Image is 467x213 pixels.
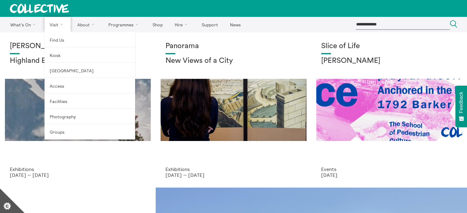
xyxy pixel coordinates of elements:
a: What's On [5,17,43,32]
p: Events [321,166,457,172]
h2: Highland Embassy [10,57,146,65]
a: Shop [147,17,168,32]
p: [DATE] — [DATE] [165,172,302,178]
a: Visit [45,17,71,32]
a: Programmes [103,17,146,32]
a: Kiosk [45,48,135,63]
a: Facilities [45,93,135,109]
a: Photography [45,109,135,124]
h2: [PERSON_NAME] [321,57,457,65]
a: Hire [169,17,195,32]
a: Find Us [45,32,135,48]
a: Webposter copy Slice of Life [PERSON_NAME] Events [DATE] [311,32,467,188]
p: [DATE] [321,172,457,178]
h2: New Views of a City [165,57,302,65]
a: Collective Panorama June 2025 small file 8 Panorama New Views of a City Exhibitions [DATE] — [DATE] [156,32,311,188]
h1: [PERSON_NAME] [10,42,146,51]
p: Exhibitions [10,166,146,172]
button: Feedback - Show survey [455,86,467,127]
a: [GEOGRAPHIC_DATA] [45,63,135,78]
a: Support [196,17,223,32]
a: Access [45,78,135,93]
a: Groups [45,124,135,139]
p: [DATE] — [DATE] [10,172,146,178]
h1: Panorama [165,42,302,51]
a: News [224,17,246,32]
p: Exhibitions [165,166,302,172]
span: Feedback [458,92,464,113]
h1: Slice of Life [321,42,457,51]
a: About [72,17,102,32]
